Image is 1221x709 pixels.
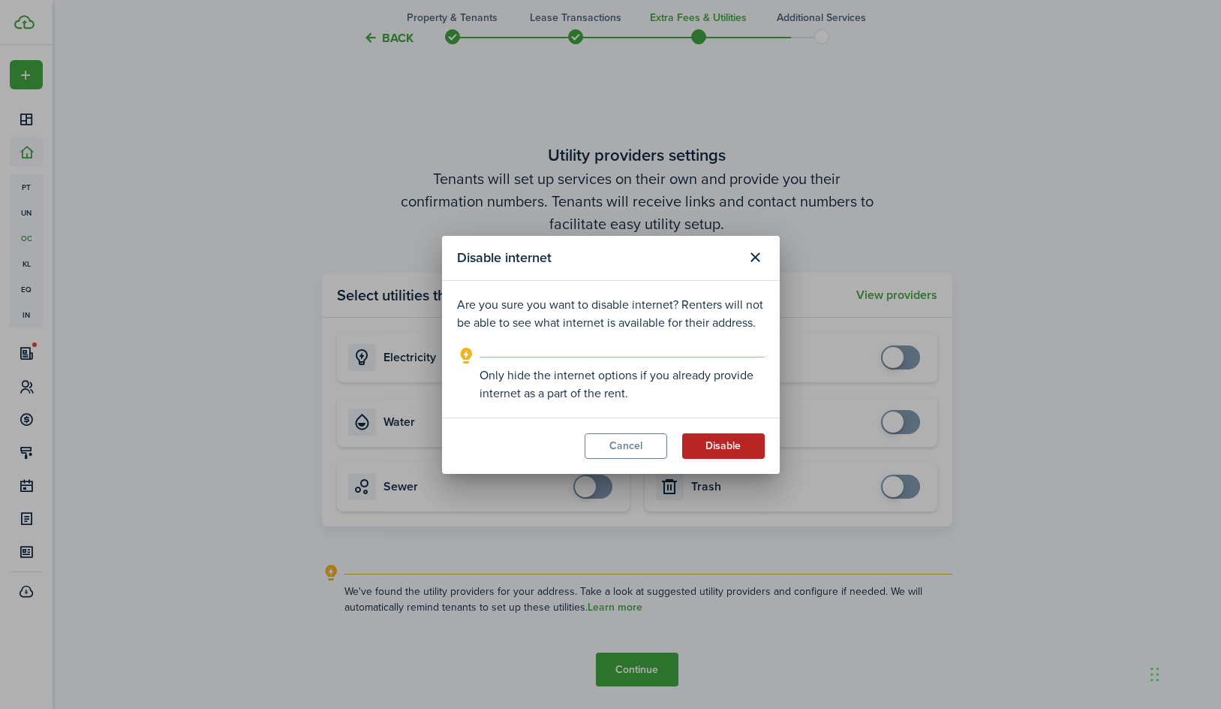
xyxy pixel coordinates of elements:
i: outline [457,347,476,365]
modal-title: Disable internet [457,243,739,273]
button: Cancel [585,433,667,459]
button: Close modal [743,245,768,270]
button: Disable [682,433,765,459]
iframe: Chat Widget [964,547,1221,709]
div: Drag [1150,652,1159,697]
p: Are you sure you want to disable internet? Renters will not be able to see what internet is avail... [457,296,765,332]
explanation-description: Only hide the internet options if you already provide internet as a part of the rent. [480,367,765,403]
